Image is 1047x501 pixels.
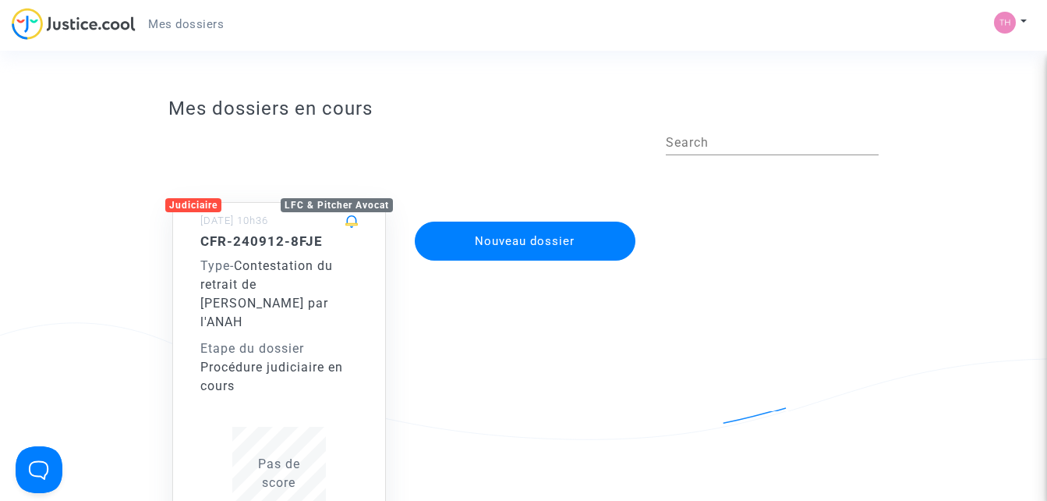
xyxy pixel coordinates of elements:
span: Type [200,258,230,273]
small: [DATE] 10h36 [200,215,268,226]
h3: Mes dossiers en cours [168,98,879,120]
img: b410a69b960c0d19e4df11503774aa43 [994,12,1016,34]
div: Judiciaire [165,198,221,212]
span: - [200,258,234,273]
img: jc-logo.svg [12,8,136,40]
a: Mes dossiers [136,12,236,36]
div: Etape du dossier [200,339,358,358]
span: Mes dossiers [148,17,224,31]
div: LFC & Pitcher Avocat [281,198,393,212]
a: Nouveau dossier [413,211,638,226]
span: Contestation du retrait de [PERSON_NAME] par l'ANAH [200,258,333,329]
div: Procédure judiciaire en cours [200,358,358,396]
span: Pas de score [258,457,300,490]
h5: CFR-240912-8FJE [200,233,358,249]
iframe: Help Scout Beacon - Open [16,446,62,493]
button: Nouveau dossier [415,222,636,261]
